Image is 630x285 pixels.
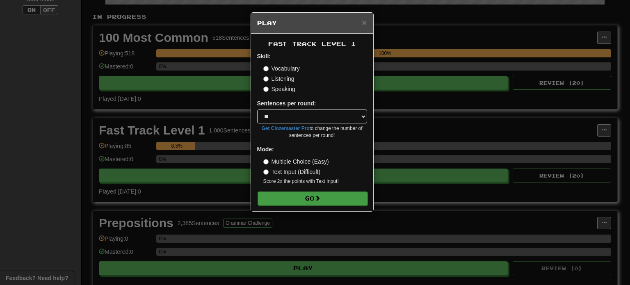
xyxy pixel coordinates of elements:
[263,75,294,83] label: Listening
[257,146,274,153] strong: Mode:
[263,157,329,166] label: Multiple Choice (Easy)
[263,169,269,175] input: Text Input (Difficult)
[263,168,321,176] label: Text Input (Difficult)
[257,53,271,59] strong: Skill:
[362,18,367,27] button: Close
[263,66,269,71] input: Vocabulary
[263,64,300,73] label: Vocabulary
[257,99,316,107] label: Sentences per round:
[263,76,269,82] input: Listening
[268,40,356,47] span: Fast Track Level 1
[263,178,367,185] small: Score 2x the points with Text Input !
[262,125,310,131] a: Get Clozemaster Pro
[263,85,295,93] label: Speaking
[258,192,367,205] button: Go
[263,87,269,92] input: Speaking
[257,19,367,27] h5: Play
[257,125,367,139] small: to change the number of sentences per round!
[263,159,269,164] input: Multiple Choice (Easy)
[362,18,367,27] span: ×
